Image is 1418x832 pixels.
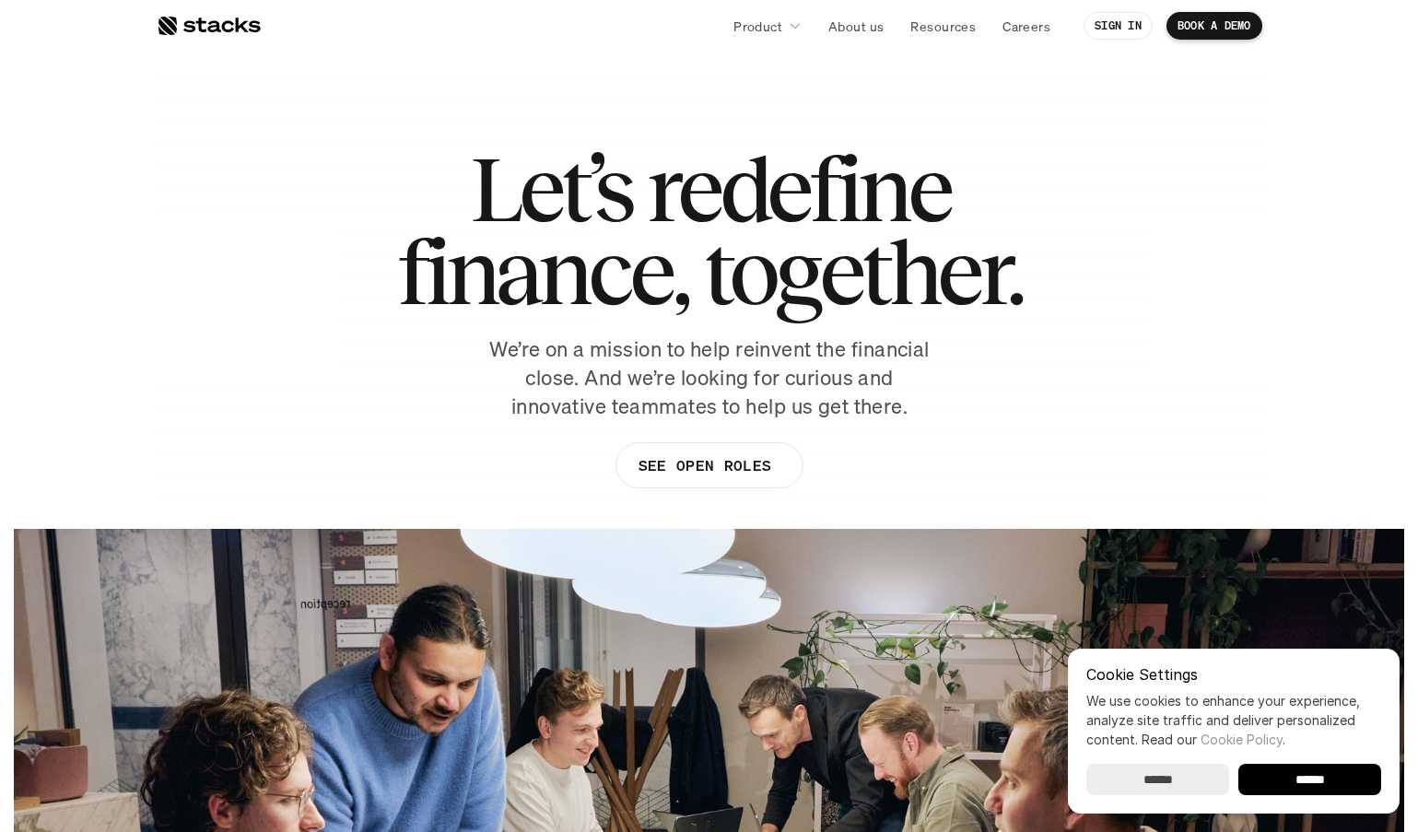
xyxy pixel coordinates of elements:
[1178,19,1251,32] p: BOOK A DEMO
[910,17,976,36] p: Resources
[638,452,770,479] p: SEE OPEN ROLES
[1201,732,1283,747] a: Cookie Policy
[1086,691,1381,749] p: We use cookies to enhance your experience, analyze site traffic and deliver personalized content.
[397,147,1022,313] h1: Let’s redefine finance, together.
[615,442,803,488] a: SEE OPEN ROLES
[1166,12,1262,40] a: BOOK A DEMO
[1095,19,1142,32] p: SIGN IN
[479,335,940,420] p: We’re on a mission to help reinvent the financial close. And we’re looking for curious and innova...
[1142,732,1285,747] span: Read our .
[1084,12,1153,40] a: SIGN IN
[899,9,987,42] a: Resources
[733,17,782,36] p: Product
[1002,17,1050,36] p: Careers
[991,9,1061,42] a: Careers
[828,17,884,36] p: About us
[817,9,895,42] a: About us
[1086,667,1381,682] p: Cookie Settings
